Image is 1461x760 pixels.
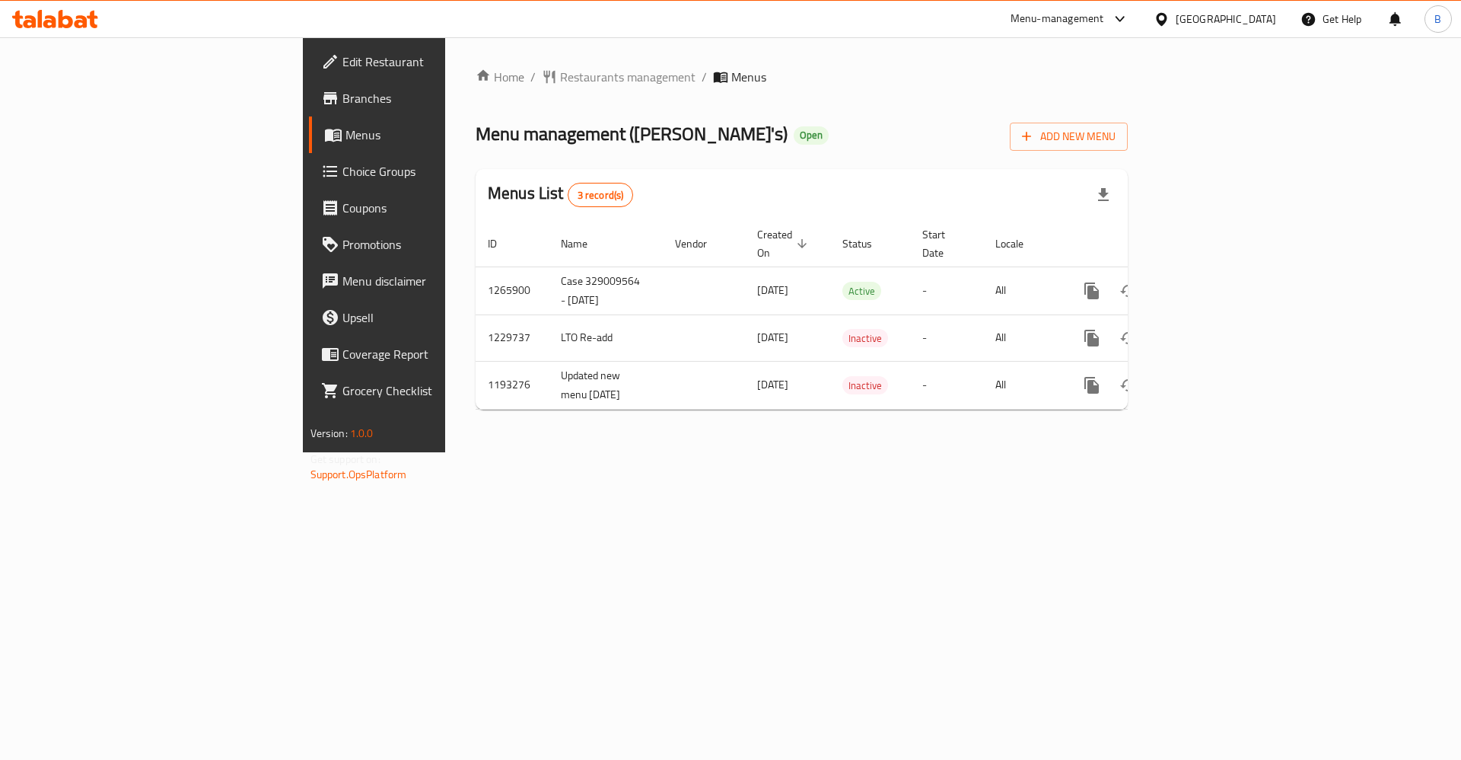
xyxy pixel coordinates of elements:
[922,225,965,262] span: Start Date
[1022,127,1116,146] span: Add New Menu
[1074,367,1110,404] button: more
[342,345,535,363] span: Coverage Report
[476,117,788,151] span: Menu management ( [PERSON_NAME]'s )
[983,315,1062,361] td: All
[1062,221,1232,267] th: Actions
[757,375,788,394] span: [DATE]
[342,199,535,217] span: Coupons
[794,129,829,142] span: Open
[1110,367,1147,404] button: Change Status
[842,235,892,253] span: Status
[842,330,888,347] span: Inactive
[342,382,535,400] span: Grocery Checklist
[345,126,535,144] span: Menus
[568,183,634,207] div: Total records count
[702,68,707,86] li: /
[549,315,663,361] td: LTO Re-add
[561,235,607,253] span: Name
[476,221,1232,410] table: enhanced table
[309,190,547,226] a: Coupons
[1074,273,1110,309] button: more
[342,53,535,71] span: Edit Restaurant
[342,162,535,180] span: Choice Groups
[350,423,374,443] span: 1.0.0
[549,361,663,409] td: Updated new menu [DATE]
[910,361,983,409] td: -
[1434,11,1441,27] span: B
[757,280,788,300] span: [DATE]
[794,126,829,145] div: Open
[309,43,547,80] a: Edit Restaurant
[842,329,888,347] div: Inactive
[310,449,380,469] span: Get support on:
[309,372,547,409] a: Grocery Checklist
[560,68,695,86] span: Restaurants management
[1176,11,1276,27] div: [GEOGRAPHIC_DATA]
[309,336,547,372] a: Coverage Report
[309,80,547,117] a: Branches
[309,299,547,336] a: Upsell
[1074,320,1110,356] button: more
[310,423,348,443] span: Version:
[983,361,1062,409] td: All
[731,68,766,86] span: Menus
[757,225,812,262] span: Created On
[342,235,535,254] span: Promotions
[488,235,517,253] span: ID
[542,68,695,86] a: Restaurants management
[983,267,1062,315] td: All
[342,308,535,327] span: Upsell
[675,235,727,253] span: Vendor
[1011,10,1104,28] div: Menu-management
[342,89,535,107] span: Branches
[476,68,1128,86] nav: breadcrumb
[342,272,535,290] span: Menu disclaimer
[910,315,983,361] td: -
[1085,177,1122,213] div: Export file
[488,182,633,207] h2: Menus List
[842,376,888,394] div: Inactive
[549,267,663,315] td: Case 329009564 - [DATE]
[309,153,547,190] a: Choice Groups
[309,117,547,153] a: Menus
[842,377,888,394] span: Inactive
[310,465,407,484] a: Support.OpsPlatform
[757,327,788,347] span: [DATE]
[568,188,633,203] span: 3 record(s)
[910,267,983,315] td: -
[1010,123,1128,151] button: Add New Menu
[842,283,881,300] span: Active
[309,263,547,299] a: Menu disclaimer
[1110,320,1147,356] button: Change Status
[309,226,547,263] a: Promotions
[995,235,1043,253] span: Locale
